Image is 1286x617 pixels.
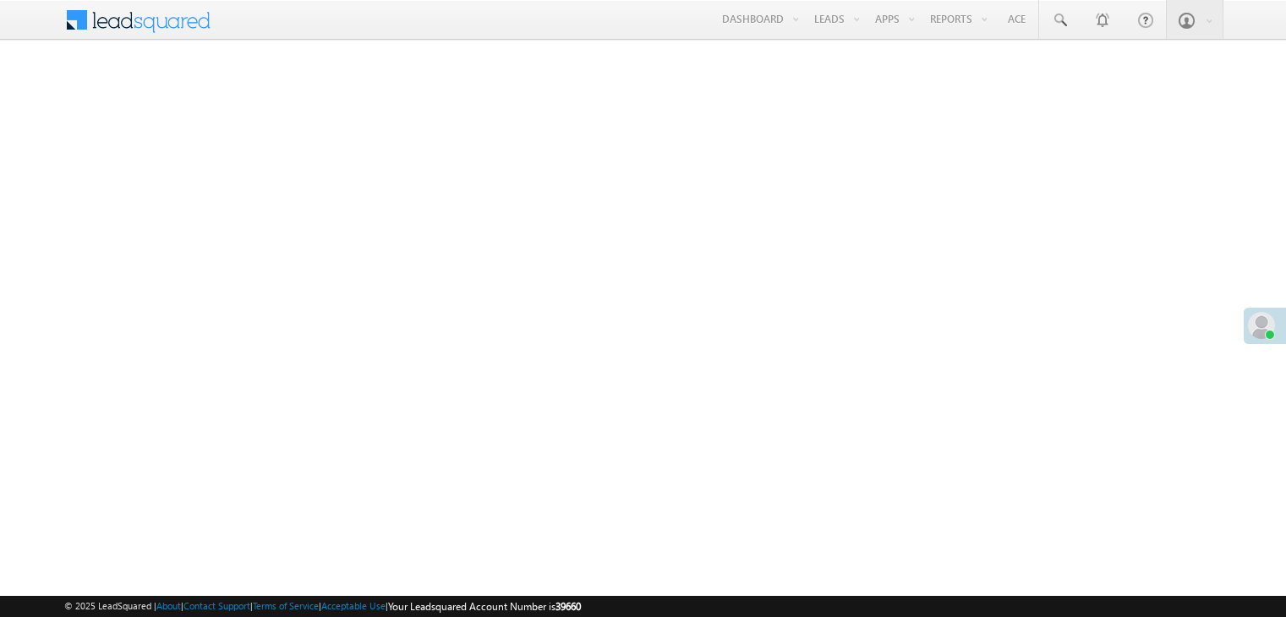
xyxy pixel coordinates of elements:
span: © 2025 LeadSquared | | | | | [64,598,581,614]
a: Contact Support [183,600,250,611]
a: About [156,600,181,611]
a: Acceptable Use [321,600,386,611]
span: 39660 [555,600,581,613]
a: Terms of Service [253,600,319,611]
span: Your Leadsquared Account Number is [388,600,581,613]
